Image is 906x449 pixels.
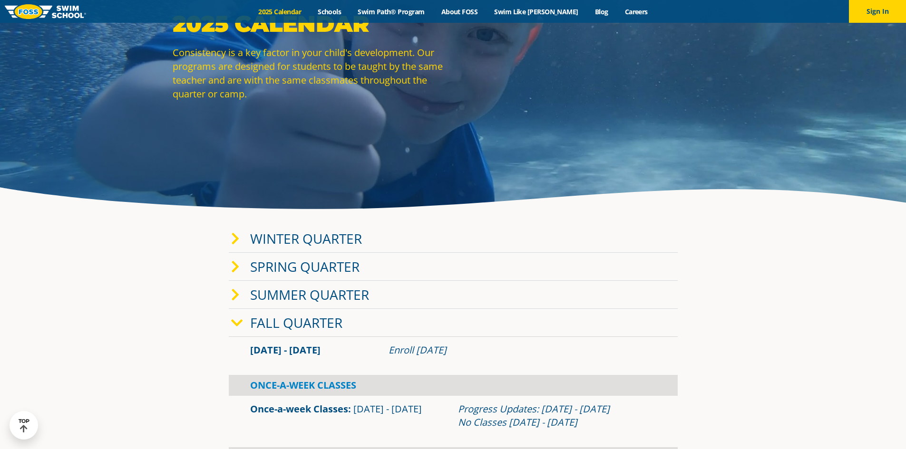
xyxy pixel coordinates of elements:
a: Careers [616,7,656,16]
p: Consistency is a key factor in your child's development. Our programs are designed for students t... [173,46,448,101]
a: Swim Path® Program [350,7,433,16]
strong: 2025 Calendar [173,10,369,38]
div: TOP [19,418,29,433]
a: About FOSS [433,7,486,16]
a: Blog [586,7,616,16]
a: Spring Quarter [250,258,360,276]
span: [DATE] - [DATE] [250,344,321,356]
img: FOSS Swim School Logo [5,4,86,19]
a: Swim Like [PERSON_NAME] [486,7,587,16]
a: Schools [310,7,350,16]
a: 2025 Calendar [250,7,310,16]
a: Summer Quarter [250,286,369,304]
div: Once-A-Week Classes [229,375,678,396]
div: Enroll [DATE] [389,344,656,357]
span: [DATE] - [DATE] [353,402,422,415]
a: Fall Quarter [250,314,342,332]
a: Once-a-week Classes [250,402,348,415]
a: Winter Quarter [250,229,362,248]
div: Progress Updates: [DATE] - [DATE] No Classes [DATE] - [DATE] [458,402,656,429]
